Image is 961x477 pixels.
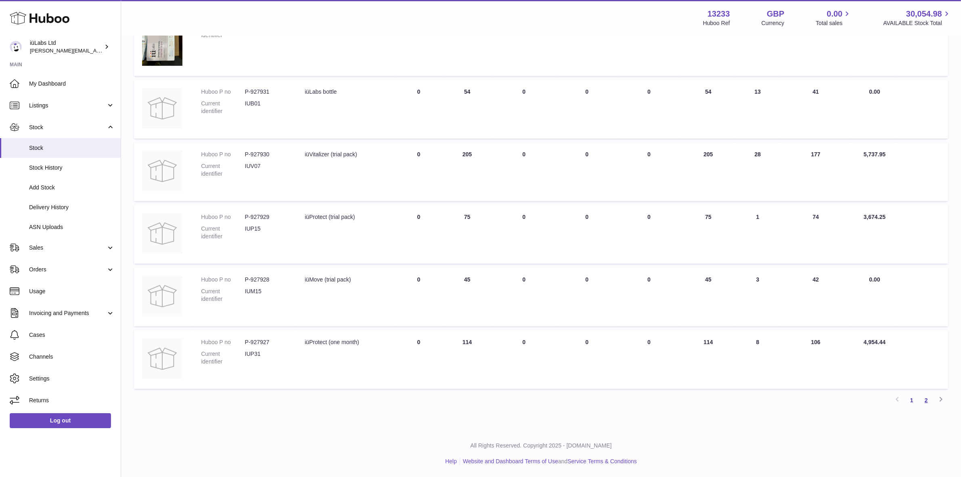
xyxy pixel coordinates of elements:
[142,12,182,66] img: product image
[245,162,289,178] dd: IUV07
[245,213,289,221] dd: P-927929
[681,4,736,76] td: 99
[29,309,106,317] span: Invoicing and Payments
[557,330,617,389] td: 0
[780,143,852,201] td: 177
[736,80,780,139] td: 13
[883,8,951,27] a: 30,054.98 AVAILABLE Stock Total
[142,213,182,254] img: product image
[864,214,886,220] span: 3,674.25
[681,80,736,139] td: 54
[443,205,492,264] td: 75
[736,268,780,326] td: 3
[245,151,289,158] dd: P-927930
[201,276,245,284] dt: Huboo P no
[245,288,289,303] dd: IUM15
[492,143,557,201] td: 0
[305,213,386,221] div: iüProtect (trial pack)
[29,331,115,339] span: Cases
[736,330,780,389] td: 8
[395,205,443,264] td: 0
[492,268,557,326] td: 0
[681,268,736,326] td: 45
[10,41,22,53] img: annunziata@iulabs.co
[445,458,457,464] a: Help
[201,288,245,303] dt: Current identifier
[463,458,558,464] a: Website and Dashboard Terms of Use
[395,143,443,201] td: 0
[647,214,651,220] span: 0
[142,276,182,316] img: product image
[492,80,557,139] td: 0
[201,213,245,221] dt: Huboo P no
[681,205,736,264] td: 75
[567,458,637,464] a: Service Terms & Conditions
[780,268,852,326] td: 42
[395,4,443,76] td: 0
[29,266,106,273] span: Orders
[681,330,736,389] td: 114
[30,39,103,55] div: iüLabs Ltd
[647,276,651,283] span: 0
[443,143,492,201] td: 205
[245,88,289,96] dd: P-927931
[395,268,443,326] td: 0
[443,80,492,139] td: 54
[492,205,557,264] td: 0
[29,80,115,88] span: My Dashboard
[29,244,106,252] span: Sales
[864,339,886,345] span: 4,954.44
[395,80,443,139] td: 0
[443,4,492,76] td: 99
[736,205,780,264] td: 1
[305,151,386,158] div: iüVitalizer (trial pack)
[460,458,637,465] li: and
[245,350,289,366] dd: IUP31
[29,288,115,295] span: Usage
[906,8,942,19] span: 30,054.98
[557,143,617,201] td: 0
[492,4,557,76] td: 0
[703,19,730,27] div: Huboo Ref
[201,338,245,346] dt: Huboo P no
[736,143,780,201] td: 28
[201,88,245,96] dt: Huboo P no
[201,350,245,366] dt: Current identifier
[30,47,162,54] span: [PERSON_NAME][EMAIL_ADDRESS][DOMAIN_NAME]
[29,124,106,131] span: Stock
[29,102,106,109] span: Listings
[492,330,557,389] td: 0
[142,338,182,379] img: product image
[647,151,651,158] span: 0
[816,19,852,27] span: Total sales
[780,330,852,389] td: 106
[245,276,289,284] dd: P-927928
[29,375,115,382] span: Settings
[245,100,289,115] dd: IUB01
[443,268,492,326] td: 45
[883,19,951,27] span: AVAILABLE Stock Total
[919,393,934,408] a: 2
[904,393,919,408] a: 1
[29,223,115,231] span: ASN Uploads
[557,205,617,264] td: 0
[557,268,617,326] td: 0
[762,19,785,27] div: Currency
[201,162,245,178] dt: Current identifier
[201,225,245,240] dt: Current identifier
[10,413,111,428] a: Log out
[557,80,617,139] td: 0
[767,8,784,19] strong: GBP
[827,8,843,19] span: 0.00
[29,204,115,211] span: Delivery History
[443,330,492,389] td: 114
[869,276,880,283] span: 0.00
[29,144,115,152] span: Stock
[305,88,386,96] div: iüLabs bottle
[864,151,886,158] span: 5,737.95
[681,143,736,201] td: 205
[780,4,852,76] td: 99
[816,8,852,27] a: 0.00 Total sales
[780,205,852,264] td: 74
[142,151,182,191] img: product image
